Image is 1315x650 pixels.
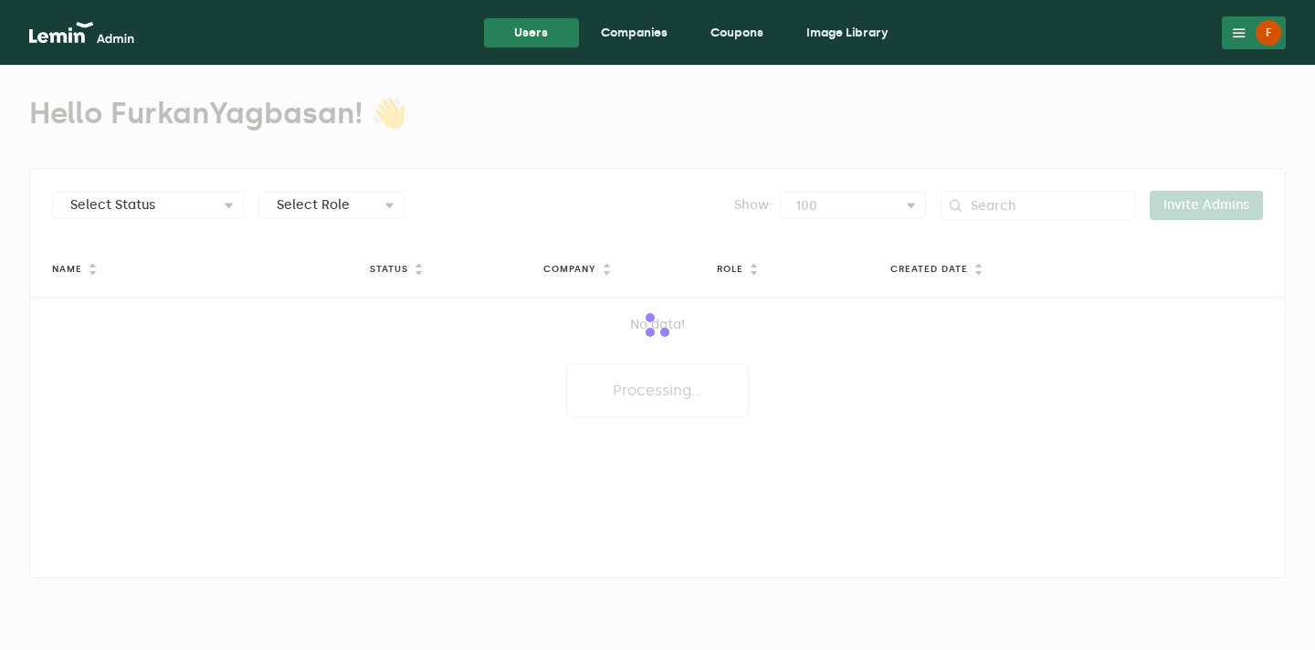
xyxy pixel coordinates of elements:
[1256,20,1281,46] div: F
[274,198,350,217] div: Select Role
[689,18,784,47] a: Coupons
[68,198,155,217] div: Select Status
[52,262,82,277] label: Name
[586,18,682,47] a: Companies
[717,262,743,277] label: Role
[1222,16,1286,49] button: F
[792,18,903,47] a: Image Library
[29,22,135,44] img: logo
[370,262,408,277] label: Status
[543,262,596,277] label: Company
[484,18,579,47] a: Users
[890,262,968,277] label: Created Date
